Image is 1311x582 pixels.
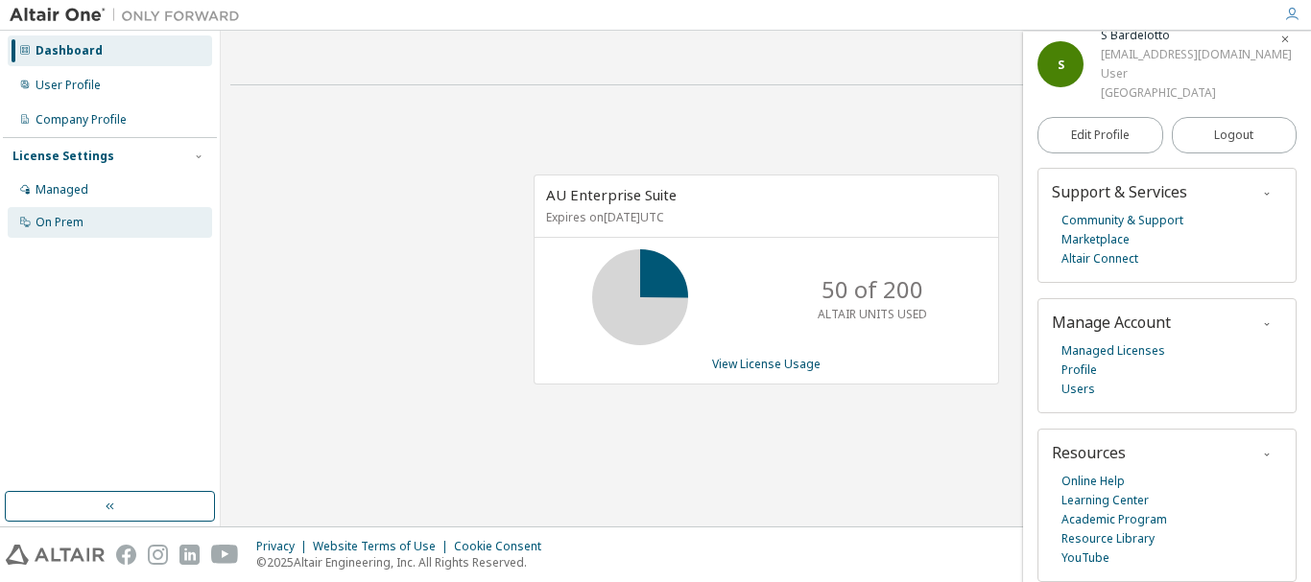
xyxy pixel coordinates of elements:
[1101,83,1292,103] div: [GEOGRAPHIC_DATA]
[1052,442,1126,463] span: Resources
[1061,341,1165,361] a: Managed Licenses
[1061,380,1095,399] a: Users
[12,149,114,164] div: License Settings
[1061,249,1138,268] a: Altair Connect
[1101,26,1292,45] div: S Bardelotto
[1061,548,1109,568] a: YouTube
[116,545,136,565] img: facebook.svg
[546,185,677,204] span: AU Enterprise Suite
[1172,117,1298,153] button: Logout
[256,554,553,570] p: © 2025 Altair Engineering, Inc. All Rights Reserved.
[211,545,239,565] img: youtube.svg
[1052,181,1187,202] span: Support & Services
[36,112,127,128] div: Company Profile
[10,6,250,25] img: Altair One
[313,539,454,554] div: Website Terms of Use
[1058,57,1064,73] span: S
[1061,510,1167,529] a: Academic Program
[1061,491,1149,510] a: Learning Center
[712,356,821,372] a: View License Usage
[454,539,553,554] div: Cookie Consent
[1061,529,1155,548] a: Resource Library
[1061,211,1183,230] a: Community & Support
[36,182,88,198] div: Managed
[822,273,923,306] p: 50 of 200
[1037,117,1163,153] a: Edit Profile
[1101,45,1292,64] div: [EMAIL_ADDRESS][DOMAIN_NAME]
[179,545,200,565] img: linkedin.svg
[1061,472,1125,491] a: Online Help
[256,539,313,554] div: Privacy
[1061,230,1130,249] a: Marketplace
[1052,312,1171,333] span: Manage Account
[1061,361,1097,380] a: Profile
[36,215,83,230] div: On Prem
[1071,128,1130,143] span: Edit Profile
[6,545,105,565] img: altair_logo.svg
[1214,126,1253,145] span: Logout
[36,78,101,93] div: User Profile
[546,209,982,225] p: Expires on [DATE] UTC
[818,306,927,322] p: ALTAIR UNITS USED
[148,545,168,565] img: instagram.svg
[1101,64,1292,83] div: User
[36,43,103,58] div: Dashboard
